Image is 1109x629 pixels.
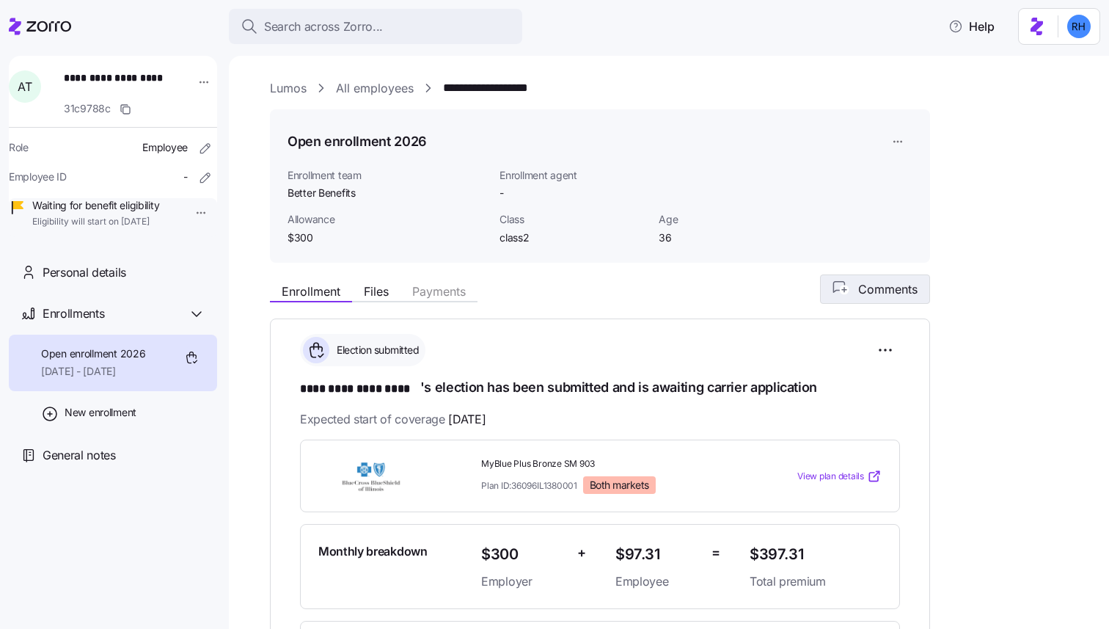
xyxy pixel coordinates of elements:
[183,170,188,184] span: -
[615,572,700,591] span: Employee
[64,101,111,116] span: 31c9788c
[43,446,116,465] span: General notes
[937,12,1006,41] button: Help
[65,405,136,420] span: New enrollment
[590,479,649,492] span: Both markets
[412,286,466,297] span: Payments
[481,572,566,591] span: Employer
[288,230,488,245] span: $300
[142,140,188,155] span: Employee
[318,542,428,561] span: Monthly breakdown
[448,410,486,429] span: [DATE]
[41,364,145,379] span: [DATE] - [DATE]
[750,572,882,591] span: Total premium
[499,186,504,200] span: -
[270,79,307,98] a: Lumos
[499,230,647,245] span: class2
[481,479,577,492] span: Plan ID: 36096IL1380001
[288,186,488,200] span: Better Benefits
[659,230,806,245] span: 36
[288,212,488,227] span: Allowance
[481,458,738,470] span: MyBlue Plus Bronze SM 903
[750,542,882,567] span: $397.31
[9,140,29,155] span: Role
[229,9,522,44] button: Search across Zorro...
[9,170,67,184] span: Employee ID
[577,542,586,564] span: +
[288,132,427,150] h1: Open enrollment 2026
[18,81,32,92] span: A T
[43,263,126,282] span: Personal details
[300,410,486,429] span: Expected start of coverage
[32,198,159,213] span: Waiting for benefit eligibility
[336,79,414,98] a: All employees
[711,542,720,564] span: =
[364,286,389,297] span: Files
[499,168,647,183] span: Enrollment agent
[499,212,647,227] span: Class
[318,459,424,493] img: Blue Cross and Blue Shield of Illinois
[332,343,419,357] span: Election submitted
[797,469,882,484] a: View plan details
[300,378,900,399] h1: 's election has been submitted and is awaiting carrier application
[820,274,930,304] button: Comments
[282,286,340,297] span: Enrollment
[858,280,918,298] span: Comments
[1067,15,1091,38] img: 8fe52c6dbdc3bd2a82e1e32f94fde8b5
[288,168,488,183] span: Enrollment team
[948,18,995,35] span: Help
[32,216,159,228] span: Eligibility will start on [DATE]
[481,542,566,567] span: $300
[797,470,864,484] span: View plan details
[615,542,700,567] span: $97.31
[659,212,806,227] span: Age
[43,305,104,323] span: Enrollments
[41,346,145,361] span: Open enrollment 2026
[264,18,383,36] span: Search across Zorro...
